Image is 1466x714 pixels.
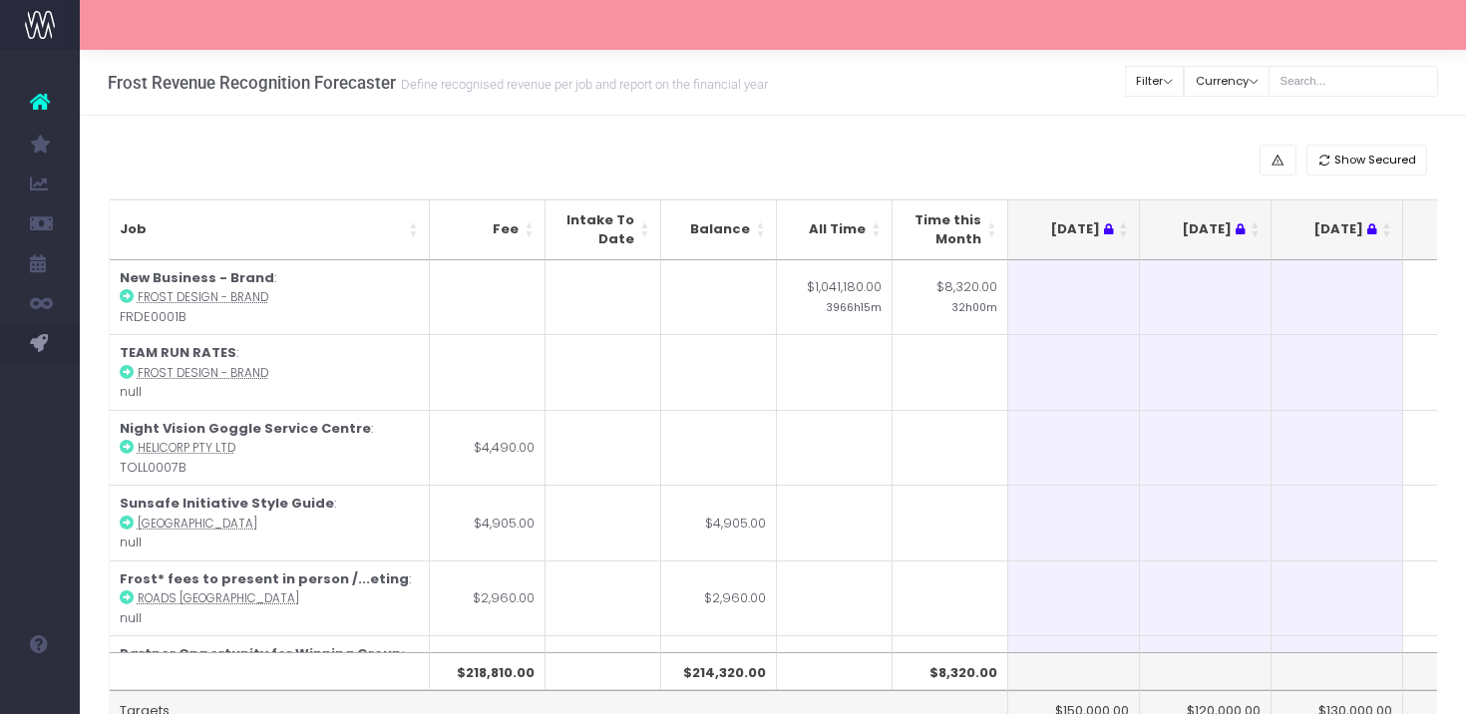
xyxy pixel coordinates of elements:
strong: Sunsafe Initiative Style Guide [120,494,334,513]
th: $214,320.00 [661,652,777,690]
th: All Time: activate to sort column ascending [777,199,893,260]
td: $1,041,180.00 [777,260,893,335]
td: $4,490.00 [430,410,546,486]
td: $4,905.00 [661,485,777,560]
td: $2,960.00 [661,560,777,636]
input: Search... [1269,66,1438,97]
th: Intake To Date: activate to sort column ascending [546,199,661,260]
td: : TOLL0007B [110,410,430,486]
td: : null [110,334,430,410]
td: : null [110,560,430,636]
th: Aug 25 : activate to sort column ascending [1272,199,1403,260]
abbr: Frost Design - Brand [138,289,268,305]
button: Currency [1184,66,1270,97]
td: $4,905.00 [430,485,546,560]
td: $11,960.00 [430,635,546,711]
abbr: Vic Lake [138,516,257,532]
strong: New Business - Brand [120,268,274,287]
th: $218,810.00 [430,652,546,690]
img: images/default_profile_image.png [25,674,55,704]
strong: Partner Opportunity for Winning Group [120,644,402,663]
strong: Night Vision Goggle Service Centre [120,419,371,438]
small: 3966h15m [826,297,882,315]
strong: Frost* fees to present in person /...eting [120,569,409,588]
td: $2,960.00 [430,560,546,636]
th: Balance: activate to sort column ascending [661,199,777,260]
strong: TEAM RUN RATES [120,343,236,362]
th: Jun 25 : activate to sort column ascending [1008,199,1140,260]
span: Show Secured [1334,152,1416,169]
td: : null [110,485,430,560]
h3: Frost Revenue Recognition Forecaster [108,73,768,93]
small: Define recognised revenue per job and report on the financial year [396,73,768,93]
td: $8,320.00 [893,260,1008,335]
td: : FRDE0001B [110,260,430,335]
th: Fee: activate to sort column ascending [430,199,546,260]
td: : WIN0001 [110,635,430,711]
td: $11,960.00 [661,635,777,711]
abbr: Frost Design - Brand [138,365,268,381]
th: Jul 25 : activate to sort column ascending [1140,199,1272,260]
small: 32h00m [951,297,997,315]
th: Job: activate to sort column ascending [110,199,430,260]
button: Filter [1125,66,1185,97]
button: Show Secured [1306,145,1428,176]
th: $8,320.00 [893,652,1008,690]
abbr: Roads Australia [138,590,299,606]
th: Time this Month: activate to sort column ascending [893,199,1008,260]
abbr: Helicorp Pty Ltd [138,440,235,456]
